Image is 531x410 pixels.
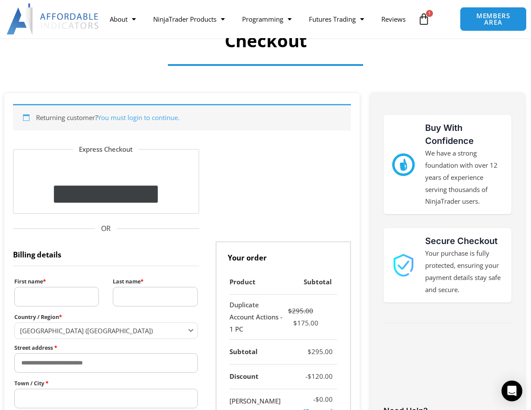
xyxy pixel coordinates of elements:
[315,395,333,403] span: 0.00
[425,121,503,147] h3: Buy With Confidence
[315,395,319,403] span: $
[460,7,527,31] a: MEMBERS AREA
[14,322,198,338] span: Country / Region
[101,9,414,29] nav: Menu
[425,234,503,247] h3: Secure Checkout
[308,347,333,356] bdi: 295.00
[392,254,415,277] img: 1000913 | Affordable Indicators – NinjaTrader
[20,326,184,335] span: United States (US)
[98,113,180,122] a: You must login to continue.
[305,372,308,381] span: -
[7,3,100,35] img: LogoAI | Affordable Indicators – NinjaTrader
[501,381,522,401] div: Open Intercom Messenger
[287,270,337,295] th: Subtotal
[288,306,292,315] span: $
[229,270,287,295] th: Product
[373,9,414,29] a: Reviews
[229,347,258,356] strong: Subtotal
[73,143,139,156] legend: Express Checkout
[229,364,287,389] th: Discount
[426,10,433,17] span: 1
[13,222,199,235] span: OR
[14,378,198,389] label: Town / City
[383,338,511,403] iframe: Customer reviews powered by Trustpilot
[469,13,518,26] span: MEMBERS AREA
[229,295,287,340] td: Duplicate Account Actions - 1 PC
[14,312,198,322] label: Country / Region
[13,241,199,266] h3: Billing details
[13,104,351,130] div: Returning customer?
[14,342,198,353] label: Street address
[113,276,197,287] label: Last name
[308,347,311,356] span: $
[392,153,415,176] img: mark thumbs good 43913 | Affordable Indicators – NinjaTrader
[54,185,158,203] button: Buy with GPay
[233,9,300,29] a: Programming
[293,319,297,327] span: $
[144,9,233,29] a: NinjaTrader Products
[288,306,313,315] bdi: 295.00
[425,247,503,296] p: Your purchase is fully protected, ensuring your payment details stay safe and secure.
[405,7,443,32] a: 1
[216,241,351,270] h3: Your order
[52,160,160,183] iframe: Secure express checkout frame
[308,372,333,381] bdi: 120.00
[300,9,373,29] a: Futures Trading
[308,372,311,381] span: $
[14,276,99,287] label: First name
[101,9,144,29] a: About
[425,147,503,208] p: We have a strong foundation with over 12 years of experience serving thousands of NinjaTrader users.
[293,319,318,327] bdi: 175.00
